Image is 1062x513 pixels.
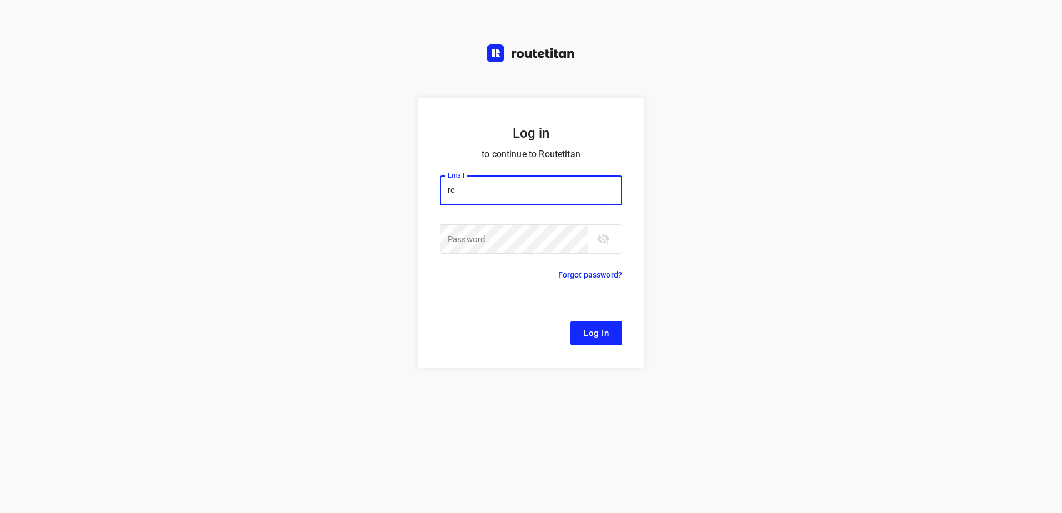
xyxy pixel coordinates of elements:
button: toggle password visibility [592,228,614,250]
img: Routetitan [487,44,575,62]
button: Log In [570,321,622,345]
span: Log In [584,326,609,340]
h5: Log in [440,124,622,142]
p: to continue to Routetitan [440,147,622,162]
p: Forgot password? [558,268,622,281]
